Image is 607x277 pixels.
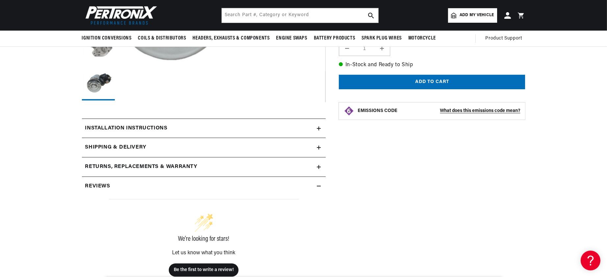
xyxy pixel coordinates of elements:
[82,35,132,42] span: Ignition Conversions
[109,236,299,242] div: We’re looking for stars!
[135,31,190,46] summary: Coils & Distributors
[82,31,135,46] summary: Ignition Conversions
[314,35,355,42] span: Battery Products
[339,61,525,69] p: In-Stock and Ready to Ship
[311,31,359,46] summary: Battery Products
[109,250,299,256] div: Let us know what you think
[138,35,186,42] span: Coils & Distributors
[82,138,326,157] summary: Shipping & Delivery
[85,182,110,191] h2: Reviews
[82,4,158,27] img: Pertronix
[82,68,115,100] button: Load image 5 in gallery view
[276,35,307,42] span: Engine Swaps
[222,8,378,23] input: Search Part #, Category or Keyword
[364,8,378,23] button: search button
[358,108,520,114] button: EMISSIONS CODEWhat does this emissions code mean?
[358,108,397,113] strong: EMISSIONS CODE
[440,108,520,113] strong: What does this emissions code mean?
[344,106,354,116] img: Emissions code
[486,31,525,46] summary: Product Support
[448,8,497,23] a: Add my vehicle
[460,12,494,18] span: Add my vehicle
[85,163,197,171] h2: Returns, Replacements & Warranty
[82,177,326,196] summary: Reviews
[339,75,525,90] button: Add to cart
[408,35,436,42] span: Motorcycle
[169,263,239,277] button: Be the first to write a review!
[193,35,270,42] span: Headers, Exhausts & Components
[82,157,326,177] summary: Returns, Replacements & Warranty
[405,31,439,46] summary: Motorcycle
[85,143,146,152] h2: Shipping & Delivery
[358,31,405,46] summary: Spark Plug Wires
[82,119,326,138] summary: Installation instructions
[486,35,522,42] span: Product Support
[190,31,273,46] summary: Headers, Exhausts & Components
[82,31,115,64] button: Load image 4 in gallery view
[362,35,402,42] span: Spark Plug Wires
[273,31,311,46] summary: Engine Swaps
[85,124,167,133] h2: Installation instructions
